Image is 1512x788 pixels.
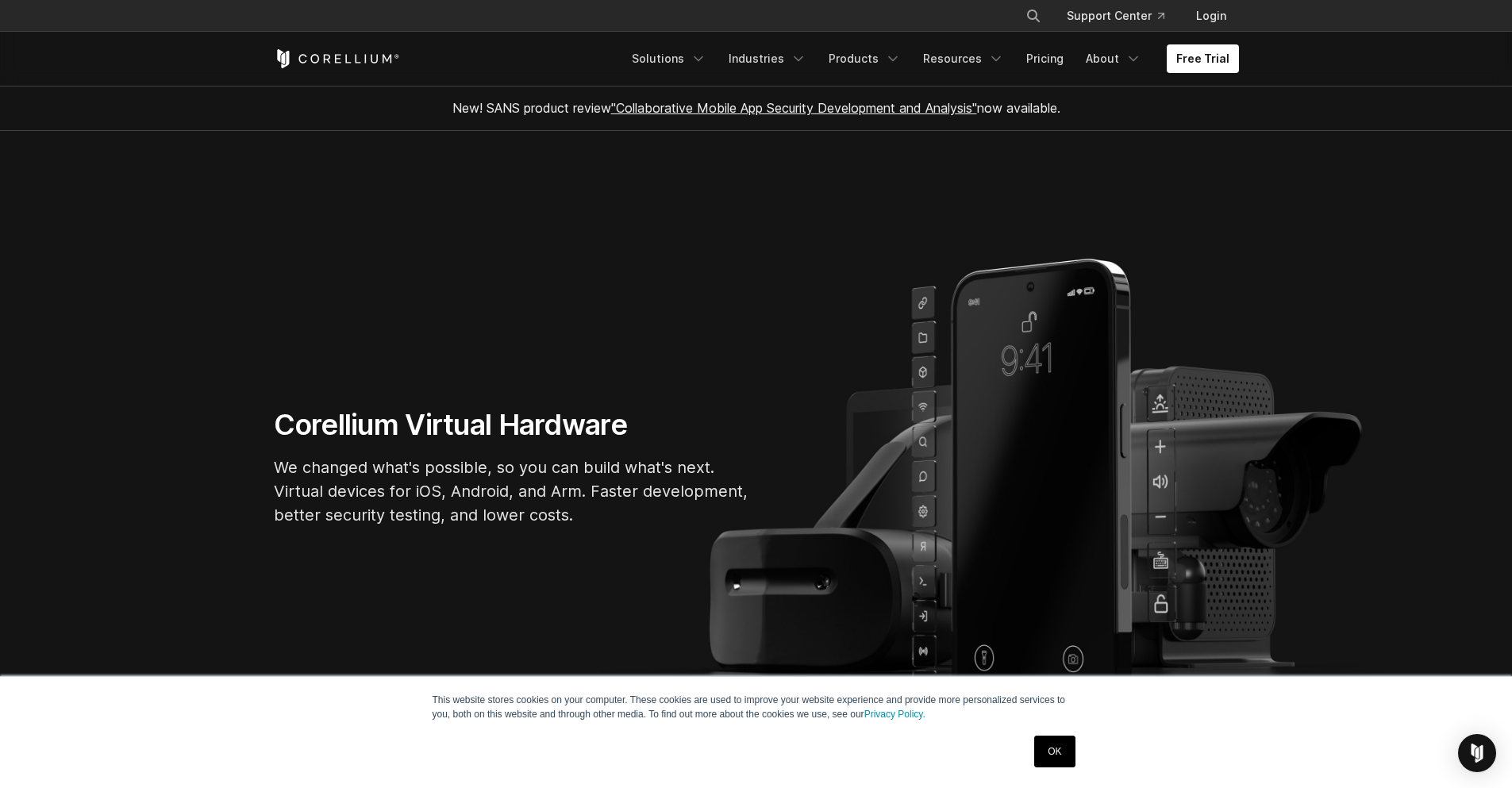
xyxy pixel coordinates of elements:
a: Products [819,44,910,73]
a: Solutions [622,44,716,73]
a: OK [1034,736,1075,767]
a: Pricing [1017,44,1073,73]
a: About [1076,44,1151,73]
a: Industries [719,44,816,73]
p: We changed what's possible, so you can build what's next. Virtual devices for iOS, Android, and A... [274,456,750,527]
div: Open Intercom Messenger [1458,734,1496,772]
h1: Corellium Virtual Hardware [274,407,750,443]
a: Free Trial [1167,44,1239,73]
button: Search [1019,2,1048,30]
a: Resources [914,44,1014,73]
a: Login [1183,2,1239,30]
span: New! SANS product review now available. [452,100,1060,116]
p: This website stores cookies on your computer. These cookies are used to improve your website expe... [433,693,1080,721]
a: Privacy Policy. [864,709,925,720]
a: Corellium Home [274,49,400,68]
a: "Collaborative Mobile App Security Development and Analysis" [611,100,977,116]
a: Support Center [1054,2,1177,30]
div: Navigation Menu [1006,2,1239,30]
div: Navigation Menu [622,44,1239,73]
